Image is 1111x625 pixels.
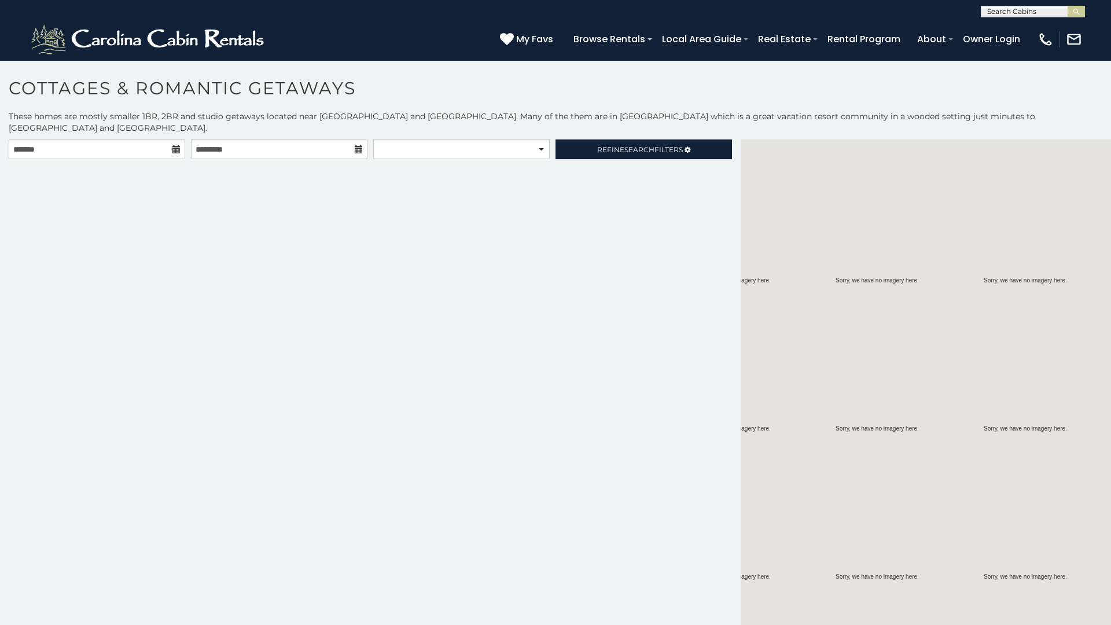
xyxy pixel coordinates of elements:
[555,139,732,159] a: RefineSearchFilters
[957,29,1026,49] a: Owner Login
[568,29,651,49] a: Browse Rentals
[597,145,683,154] span: Refine Filters
[822,29,906,49] a: Rental Program
[752,29,816,49] a: Real Estate
[624,145,654,154] span: Search
[911,29,952,49] a: About
[1066,31,1082,47] img: mail-regular-white.png
[516,32,553,46] span: My Favs
[1038,31,1054,47] img: phone-regular-white.png
[656,29,747,49] a: Local Area Guide
[500,32,556,47] a: My Favs
[29,22,269,57] img: White-1-2.png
